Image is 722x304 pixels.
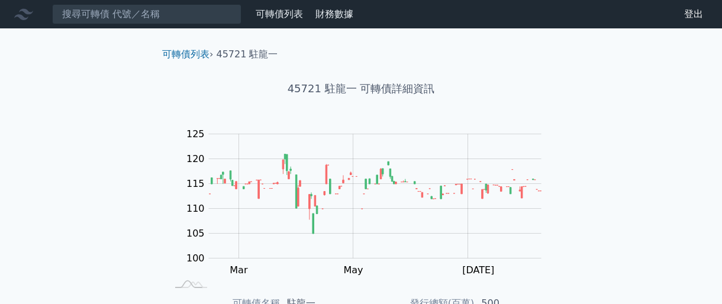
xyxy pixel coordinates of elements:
[675,5,713,24] a: 登出
[230,264,249,276] tspan: Mar
[186,228,205,239] tspan: 105
[217,47,278,62] li: 45721 駐龍一
[663,247,722,304] div: 聊天小工具
[186,153,205,164] tspan: 120
[256,8,303,20] a: 可轉債列表
[186,178,205,189] tspan: 115
[462,264,494,276] tspan: [DATE]
[663,247,722,304] iframe: Chat Widget
[344,264,363,276] tspan: May
[186,128,205,140] tspan: 125
[180,128,559,276] g: Chart
[52,4,241,24] input: 搜尋可轉債 代號／名稱
[186,253,205,264] tspan: 100
[162,48,209,60] a: 可轉債列表
[315,8,353,20] a: 財務數據
[153,80,569,97] h1: 45721 駐龍一 可轉債詳細資訊
[186,203,205,214] tspan: 110
[162,47,213,62] li: ›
